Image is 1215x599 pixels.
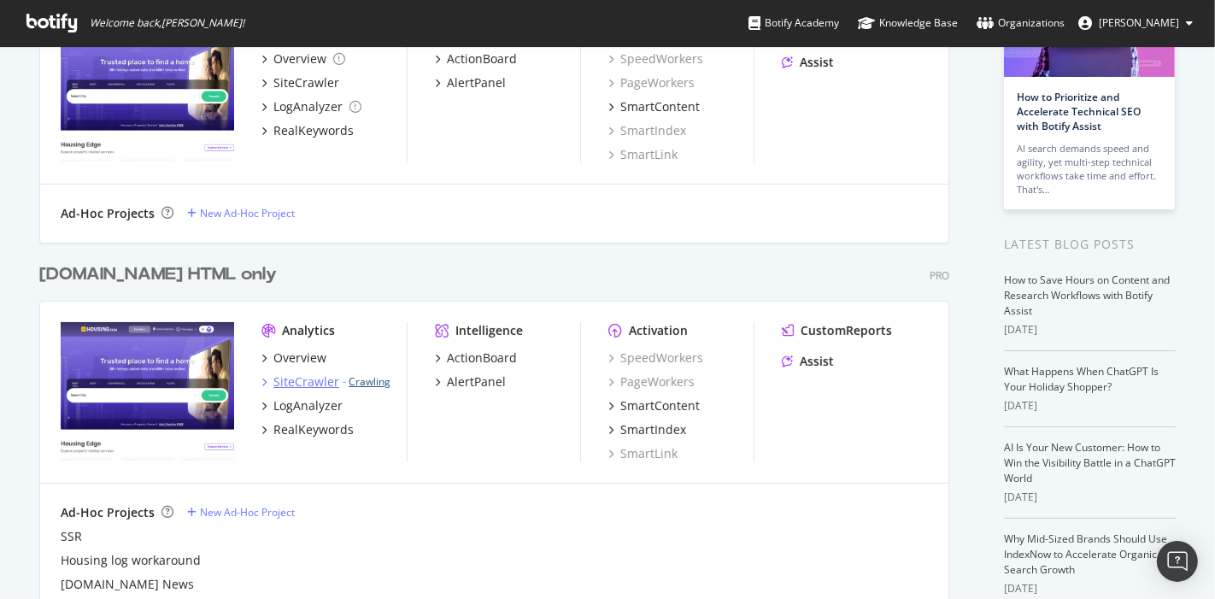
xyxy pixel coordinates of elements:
[273,421,354,438] div: RealKeywords
[800,54,834,71] div: Assist
[1099,15,1179,30] span: Bikash Behera
[1004,581,1176,596] div: [DATE]
[620,421,686,438] div: SmartIndex
[61,23,234,161] img: Housing News Crawl
[187,206,295,220] a: New Ad-Hoc Project
[1004,322,1176,338] div: [DATE]
[200,505,295,520] div: New Ad-Hoc Project
[1157,541,1198,582] div: Open Intercom Messenger
[273,349,326,367] div: Overview
[1004,440,1176,485] a: AI Is Your New Customer: How to Win the Visibility Battle in a ChatGPT World
[608,397,700,414] a: SmartContent
[748,15,839,32] div: Botify Academy
[39,262,277,287] div: [DOMAIN_NAME] HTML only
[447,373,506,391] div: AlertPanel
[61,322,234,461] img: www.Housing.com
[61,576,194,593] a: [DOMAIN_NAME] News
[629,322,688,339] div: Activation
[1017,142,1162,197] div: AI search demands speed and agility, yet multi-step technical workflows take time and effort. Tha...
[447,74,506,91] div: AlertPanel
[273,50,326,68] div: Overview
[800,353,834,370] div: Assist
[435,349,517,367] a: ActionBoard
[435,373,506,391] a: AlertPanel
[608,50,703,68] a: SpeedWorkers
[620,397,700,414] div: SmartContent
[261,373,390,391] a: SiteCrawler- Crawling
[977,15,1065,32] div: Organizations
[435,74,506,91] a: AlertPanel
[608,445,678,462] a: SmartLink
[261,50,345,68] a: Overview
[273,373,339,391] div: SiteCrawler
[261,421,354,438] a: RealKeywords
[782,353,834,370] a: Assist
[1004,273,1170,318] a: How to Save Hours on Content and Research Workflows with Botify Assist
[187,505,295,520] a: New Ad-Hoc Project
[261,74,339,91] a: SiteCrawler
[61,504,155,521] div: Ad-Hoc Projects
[930,268,949,283] div: Pro
[608,421,686,438] a: SmartIndex
[200,206,295,220] div: New Ad-Hoc Project
[447,50,517,68] div: ActionBoard
[1004,364,1159,394] a: What Happens When ChatGPT Is Your Holiday Shopper?
[858,15,958,32] div: Knowledge Base
[608,349,703,367] a: SpeedWorkers
[1004,490,1176,505] div: [DATE]
[608,373,695,391] a: PageWorkers
[61,528,82,545] a: SSR
[782,54,834,71] a: Assist
[1004,531,1167,577] a: Why Mid-Sized Brands Should Use IndexNow to Accelerate Organic Search Growth
[1004,235,1176,254] div: Latest Blog Posts
[608,74,695,91] a: PageWorkers
[782,322,892,339] a: CustomReports
[61,205,155,222] div: Ad-Hoc Projects
[343,374,390,389] div: -
[39,262,284,287] a: [DOMAIN_NAME] HTML only
[1004,398,1176,414] div: [DATE]
[801,322,892,339] div: CustomReports
[261,98,361,115] a: LogAnalyzer
[273,74,339,91] div: SiteCrawler
[273,122,354,139] div: RealKeywords
[435,50,517,68] a: ActionBoard
[1065,9,1206,37] button: [PERSON_NAME]
[261,349,326,367] a: Overview
[273,98,343,115] div: LogAnalyzer
[608,122,686,139] a: SmartIndex
[1017,90,1141,133] a: How to Prioritize and Accelerate Technical SEO with Botify Assist
[455,322,523,339] div: Intelligence
[261,122,354,139] a: RealKeywords
[608,98,700,115] a: SmartContent
[349,374,390,389] a: Crawling
[608,146,678,163] a: SmartLink
[273,397,343,414] div: LogAnalyzer
[61,552,201,569] a: Housing log workaround
[447,349,517,367] div: ActionBoard
[261,397,343,414] a: LogAnalyzer
[620,98,700,115] div: SmartContent
[282,322,335,339] div: Analytics
[90,16,244,30] span: Welcome back, [PERSON_NAME] !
